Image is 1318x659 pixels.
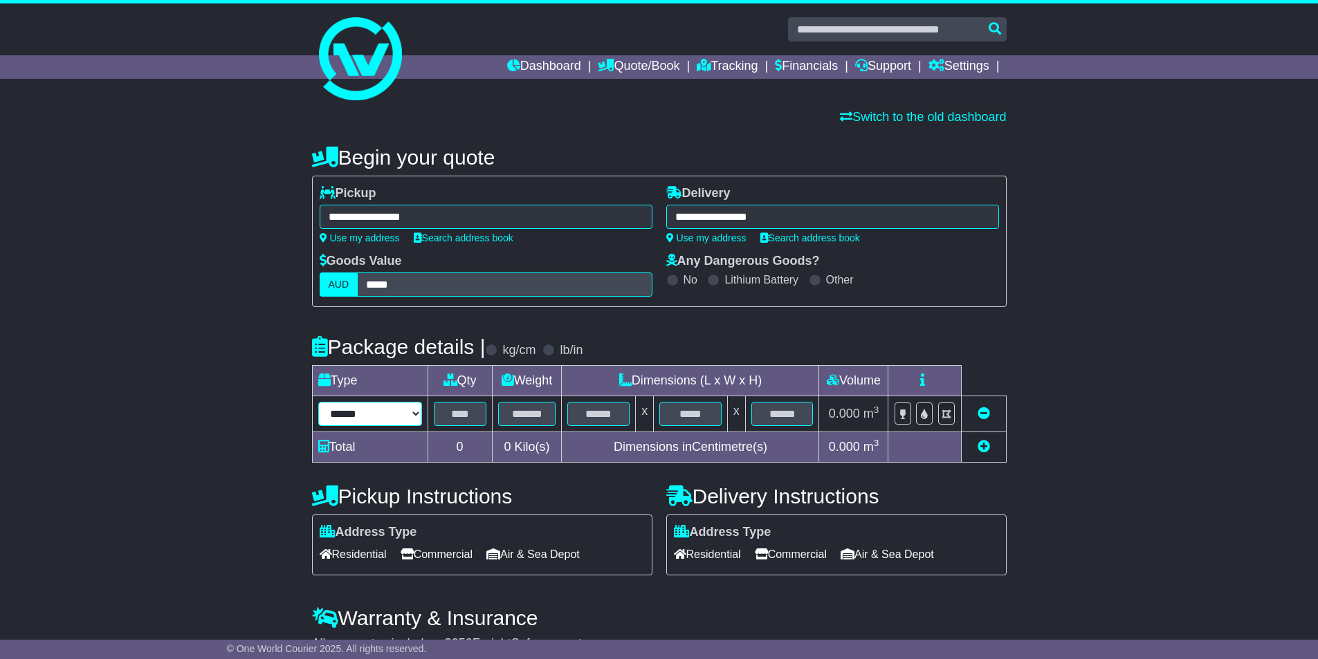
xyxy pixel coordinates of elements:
span: © One World Courier 2025. All rights reserved. [227,643,427,654]
a: Remove this item [978,407,990,420]
a: Search address book [760,232,860,243]
sup: 3 [874,438,879,448]
a: Settings [928,55,989,79]
label: Address Type [674,525,771,540]
label: Address Type [320,525,417,540]
label: Any Dangerous Goods? [666,254,820,269]
span: 0 [504,440,511,454]
h4: Pickup Instructions [312,485,652,508]
label: Goods Value [320,254,402,269]
a: Add new item [978,440,990,454]
span: 0.000 [829,440,860,454]
td: 0 [428,432,492,463]
span: m [863,407,879,420]
td: x [636,396,654,432]
h4: Delivery Instructions [666,485,1007,508]
a: Financials [775,55,838,79]
span: Air & Sea Depot [486,544,580,565]
a: Use my address [320,232,400,243]
label: kg/cm [502,343,536,358]
td: x [727,396,745,432]
h4: Package details | [312,335,486,358]
td: Total [312,432,428,463]
span: Residential [674,544,741,565]
span: 0.000 [829,407,860,420]
a: Dashboard [507,55,581,79]
span: Commercial [401,544,473,565]
h4: Begin your quote [312,146,1007,169]
label: lb/in [560,343,583,358]
a: Tracking [697,55,758,79]
sup: 3 [874,405,879,415]
label: No [684,273,697,286]
span: Residential [320,544,387,565]
span: Commercial [755,544,827,565]
td: Kilo(s) [492,432,562,463]
h4: Warranty & Insurance [312,606,1007,629]
td: Dimensions in Centimetre(s) [562,432,819,463]
label: Pickup [320,186,376,201]
label: AUD [320,272,358,297]
a: Search address book [414,232,513,243]
a: Quote/Book [598,55,679,79]
div: All our quotes include a $ FreightSafe warranty. [312,636,1007,651]
label: Other [826,273,854,286]
td: Qty [428,366,492,396]
span: m [863,440,879,454]
td: Type [312,366,428,396]
a: Use my address [666,232,747,243]
td: Volume [819,366,888,396]
td: Dimensions (L x W x H) [562,366,819,396]
span: 250 [452,636,473,650]
span: Air & Sea Depot [841,544,934,565]
label: Lithium Battery [724,273,798,286]
td: Weight [492,366,562,396]
a: Support [855,55,911,79]
label: Delivery [666,186,731,201]
a: Switch to the old dashboard [840,110,1006,124]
